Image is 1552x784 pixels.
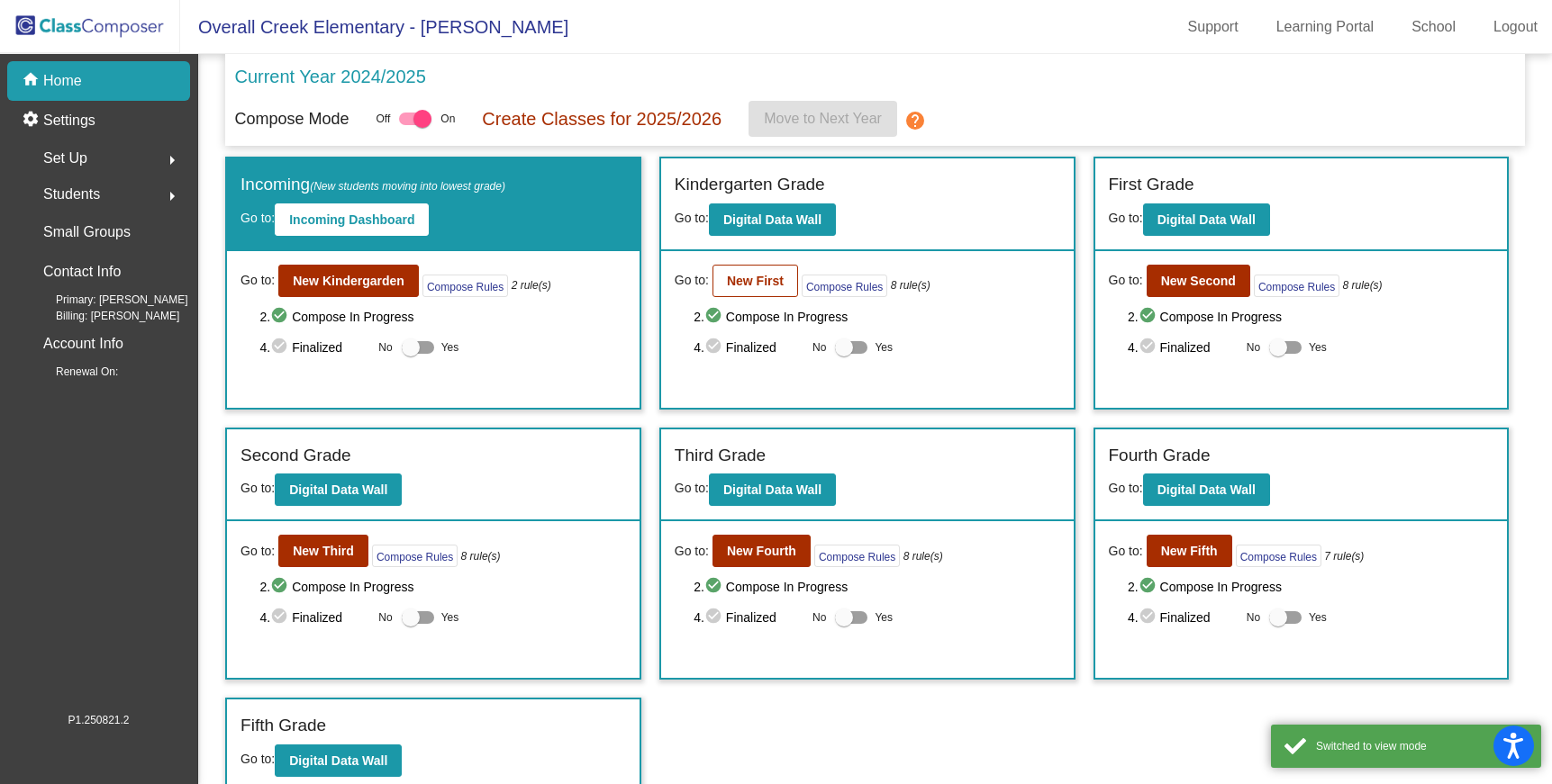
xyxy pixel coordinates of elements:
mat-icon: check_circle [704,576,726,598]
button: Digital Data Wall [1143,473,1270,506]
p: Contact Info [43,259,121,284]
span: Go to: [1109,542,1143,561]
span: 4. Finalized [259,607,369,628]
b: Digital Data Wall [1157,482,1256,497]
span: Overall Creek Elementary - [PERSON_NAME] [180,13,568,41]
span: Go to: [675,271,709,290]
mat-icon: check_circle [270,576,292,598]
span: Yes [441,337,459,358]
span: Go to: [1109,481,1143,495]
i: 8 rule(s) [903,548,943,564]
button: Compose Rules [1236,545,1321,567]
button: New Second [1147,265,1250,297]
span: 4. Finalized [1128,607,1238,628]
i: 7 rule(s) [1324,548,1364,564]
button: New Fourth [712,535,811,567]
label: Fourth Grade [1109,443,1211,469]
button: New Third [278,535,368,567]
b: New Fourth [727,544,796,558]
span: 2. Compose In Progress [1128,576,1493,598]
mat-icon: home [22,70,43,92]
i: 2 rule(s) [512,277,551,293]
span: 4. Finalized [694,607,803,628]
label: Kindergarten Grade [675,172,825,198]
p: Settings [43,110,95,131]
label: Fifth Grade [241,713,326,739]
span: No [812,609,826,626]
span: Renewal On: [27,364,118,380]
mat-icon: arrow_right [161,185,183,207]
span: Yes [875,337,893,358]
b: New Kindergarden [293,274,404,288]
span: Go to: [241,211,275,225]
label: Incoming [241,172,505,198]
span: No [1247,339,1260,356]
span: Set Up [43,146,87,171]
p: Account Info [43,331,123,356]
span: Go to: [1109,271,1143,290]
label: Third Grade [675,443,766,469]
b: Digital Data Wall [723,482,821,497]
button: Digital Data Wall [709,473,836,506]
mat-icon: help [904,110,926,131]
b: New First [727,274,784,288]
mat-icon: check_circle [704,337,726,358]
span: 2. Compose In Progress [259,576,625,598]
span: Yes [875,607,893,628]
span: 4. Finalized [1128,337,1238,358]
p: Create Classes for 2025/2026 [482,105,722,132]
p: Compose Mode [234,107,349,131]
p: Current Year 2024/2025 [234,63,425,90]
span: Yes [441,607,459,628]
span: Go to: [675,211,709,225]
button: Digital Data Wall [1143,203,1270,236]
label: First Grade [1109,172,1194,198]
button: New Fifth [1147,535,1232,567]
b: New Second [1161,274,1236,288]
mat-icon: check_circle [1139,306,1160,328]
button: Compose Rules [1254,275,1339,297]
span: Go to: [241,752,275,766]
mat-icon: check_circle [704,306,726,328]
p: Home [43,70,82,92]
span: No [378,339,392,356]
span: Move to Next Year [764,111,882,126]
span: Primary: [PERSON_NAME] [27,292,188,308]
span: Yes [1309,337,1327,358]
span: Go to: [241,271,275,290]
i: 8 rule(s) [461,548,501,564]
mat-icon: settings [22,110,43,131]
button: New Kindergarden [278,265,419,297]
button: Digital Data Wall [275,473,402,506]
span: No [1247,609,1260,626]
button: Compose Rules [422,275,508,297]
span: 2. Compose In Progress [259,306,625,328]
span: 2. Compose In Progress [694,576,1059,598]
b: Incoming Dashboard [289,212,414,227]
b: Digital Data Wall [1157,212,1256,227]
button: Compose Rules [372,545,458,567]
mat-icon: arrow_right [161,149,183,171]
p: Small Groups [43,220,131,245]
span: 2. Compose In Progress [694,306,1059,328]
button: Digital Data Wall [275,744,402,777]
span: No [378,609,392,626]
span: On [440,111,455,127]
span: Go to: [675,481,709,495]
a: School [1397,13,1470,41]
mat-icon: check_circle [1139,607,1160,628]
span: Go to: [241,542,275,561]
span: Billing: [PERSON_NAME] [27,308,179,324]
span: No [812,339,826,356]
span: Off [376,111,390,127]
mat-icon: check_circle [1139,576,1160,598]
span: 4. Finalized [694,337,803,358]
b: New Third [293,544,354,558]
mat-icon: check_circle [270,306,292,328]
span: Yes [1309,607,1327,628]
b: Digital Data Wall [289,482,387,497]
button: Compose Rules [802,275,887,297]
span: 4. Finalized [259,337,369,358]
span: Students [43,182,100,207]
a: Learning Portal [1262,13,1389,41]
